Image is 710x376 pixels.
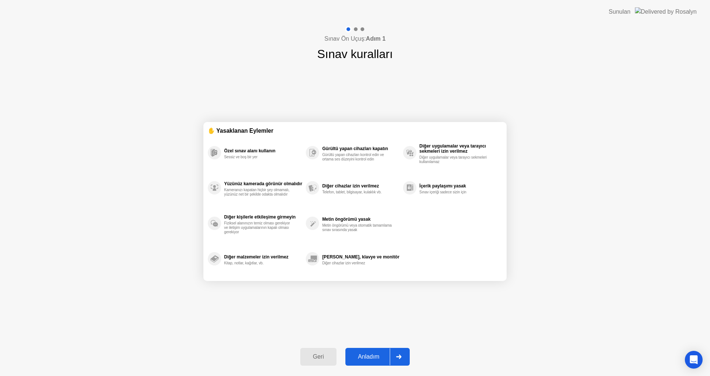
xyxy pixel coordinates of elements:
[345,348,410,366] button: Anladım
[322,254,399,260] div: [PERSON_NAME], klavye ve monitör
[324,34,385,43] h4: Sınav Ön Uçuş:
[322,183,399,189] div: Diğer cihazlar izin verilmez
[322,217,399,222] div: Metin öngörümü yasak
[366,35,385,42] b: Adım 1
[300,348,337,366] button: Geri
[419,190,489,194] div: Sınav içeriği sadece sizin için
[609,7,630,16] div: Sunulan
[302,353,334,360] div: Geri
[322,190,392,194] div: Telefon, tablet, bilgisayar, kulaklık vb.
[419,183,498,189] div: İçerik paylaşımı yasak
[208,126,502,135] div: ✋ Yasaklanan Eylemler
[348,353,390,360] div: Anladım
[224,188,294,197] div: Kameranızı kapatan hiçbir şey olmamalı, yüzünüz net bir şekilde odakta olmalıdır
[685,351,703,369] div: Open Intercom Messenger
[322,146,399,151] div: Gürültü yapan cihazları kapatın
[224,155,294,159] div: Sessiz ve boş bir yer
[224,181,302,186] div: Yüzünüz kamerada görünür olmalıdır
[224,148,302,153] div: Özel sınav alanı kullanın
[419,155,489,164] div: Diğer uygulamalar veya tarayıcı sekmeleri kullanılamaz
[419,143,498,154] div: Diğer uygulamalar veya tarayıcı sekmeleri izin verilmez
[635,7,697,16] img: Delivered by Rosalyn
[317,45,393,63] h1: Sınav kuralları
[322,223,392,232] div: Metin öngörümü veya otomatik tamamlama sınav sırasında yasak
[224,261,294,265] div: Kitap, notlar, kağıtlar, vb.
[322,153,392,162] div: Gürültü yapan cihazları kontrol edin ve ortama ses düzeyini kontrol edin
[224,214,302,220] div: Diğer kişilerle etkileşime girmeyin
[224,221,294,234] div: Fiziksel alanınızın temiz olması gerekiyor ve iletişim uygulamalarının kapalı olması gerekiyor
[224,254,302,260] div: Diğer malzemeler izin verilmez
[322,261,392,265] div: Diğer cihazlar izin verilmez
